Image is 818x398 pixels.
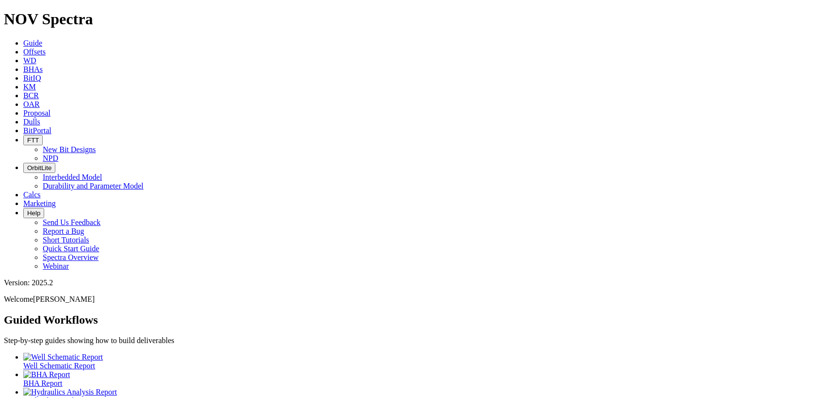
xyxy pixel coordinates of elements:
a: Short Tutorials [43,236,89,244]
a: Calcs [23,190,41,199]
h1: NOV Spectra [4,10,814,28]
span: Help [27,209,40,217]
a: Durability and Parameter Model [43,182,144,190]
a: KM [23,83,36,91]
a: BitPortal [23,126,51,135]
a: Proposal [23,109,50,117]
a: Send Us Feedback [43,218,100,226]
a: New Bit Designs [43,145,96,154]
a: Report a Bug [43,227,84,235]
div: Version: 2025.2 [4,278,814,287]
img: Well Schematic Report [23,353,103,362]
a: Interbedded Model [43,173,102,181]
h2: Guided Workflows [4,313,814,327]
a: Guide [23,39,42,47]
a: BHA Report BHA Report [23,370,814,387]
a: Spectra Overview [43,253,99,261]
a: Webinar [43,262,69,270]
a: OAR [23,100,40,108]
a: Quick Start Guide [43,244,99,253]
a: WD [23,56,36,65]
span: BHA Report [23,379,62,387]
span: [PERSON_NAME] [33,295,95,303]
span: FTT [27,137,39,144]
a: Offsets [23,48,46,56]
span: OrbitLite [27,164,51,172]
img: BHA Report [23,370,70,379]
button: FTT [23,135,43,145]
img: Hydraulics Analysis Report [23,388,117,397]
a: Well Schematic Report Well Schematic Report [23,353,814,370]
a: BCR [23,91,39,100]
button: OrbitLite [23,163,55,173]
a: Dulls [23,118,40,126]
a: Marketing [23,199,56,208]
button: Help [23,208,44,218]
p: Welcome [4,295,814,304]
a: NPD [43,154,58,162]
a: BitIQ [23,74,41,82]
p: Step-by-step guides showing how to build deliverables [4,336,814,345]
span: Well Schematic Report [23,362,95,370]
a: BHAs [23,65,43,73]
